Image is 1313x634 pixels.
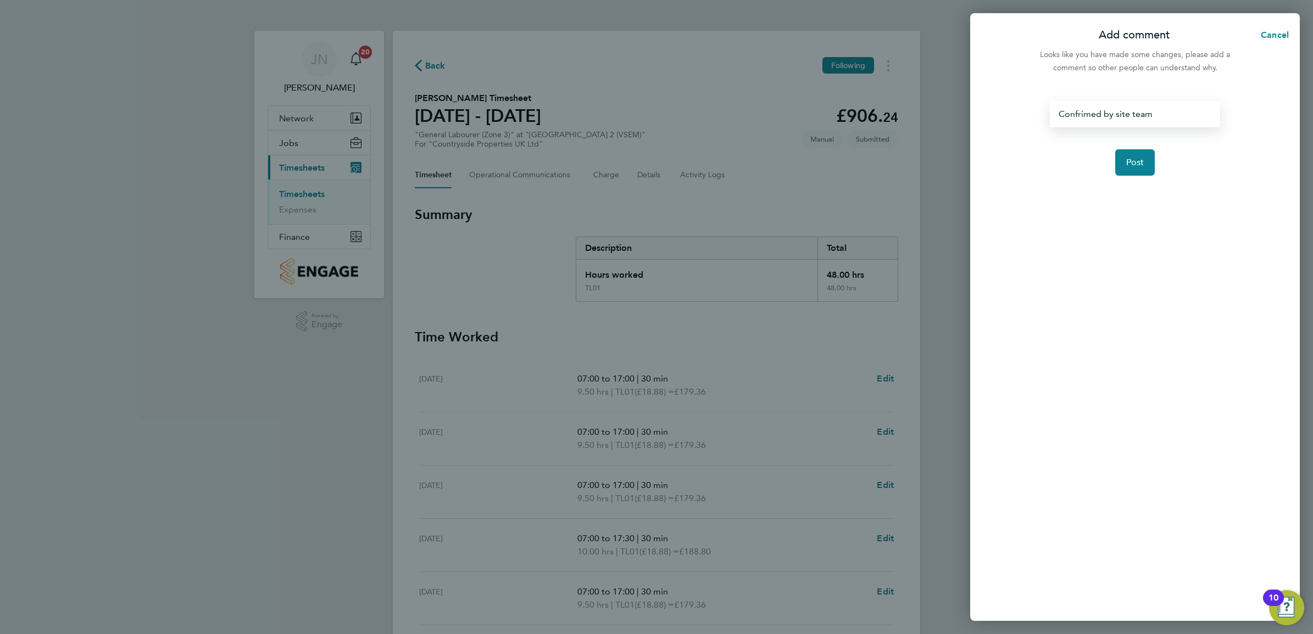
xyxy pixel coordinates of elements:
button: Cancel [1243,24,1300,46]
span: Cancel [1258,30,1289,40]
div: Looks like you have made some changes, please add a comment so other people can understand why. [1034,48,1236,75]
span: Post [1126,157,1144,168]
button: Post [1115,149,1155,176]
p: Add comment [1099,27,1170,43]
div: Confrimed by site team [1050,101,1220,127]
button: Open Resource Center, 10 new notifications [1269,590,1304,625]
div: 10 [1269,598,1278,612]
